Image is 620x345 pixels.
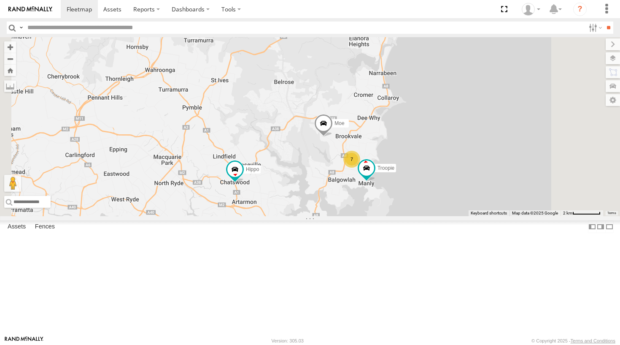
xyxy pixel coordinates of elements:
button: Zoom Home [4,65,16,76]
div: 7 [343,151,360,168]
span: 2 km [563,211,572,215]
a: Terms [607,212,616,215]
label: Map Settings [606,94,620,106]
label: Search Query [18,22,24,34]
label: Fences [31,221,59,233]
span: Troopie [377,165,394,171]
img: rand-logo.svg [8,6,52,12]
div: © Copyright 2025 - [531,338,615,343]
button: Zoom out [4,53,16,65]
div: myBins Admin [519,3,543,16]
button: Drag Pegman onto the map to open Street View [4,175,21,192]
label: Dock Summary Table to the Left [588,220,596,233]
button: Map scale: 2 km per 63 pixels [561,210,603,216]
i: ? [573,3,587,16]
label: Search Filter Options [585,22,604,34]
label: Dock Summary Table to the Right [596,220,605,233]
button: Keyboard shortcuts [471,210,507,216]
div: Version: 305.03 [272,338,304,343]
span: Map data ©2025 Google [512,211,558,215]
span: Moe [334,120,344,126]
span: Hippo [246,167,259,173]
a: Visit our Website [5,337,43,345]
label: Assets [3,221,30,233]
label: Hide Summary Table [605,220,614,233]
label: Measure [4,80,16,92]
button: Zoom in [4,41,16,53]
a: Terms and Conditions [571,338,615,343]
